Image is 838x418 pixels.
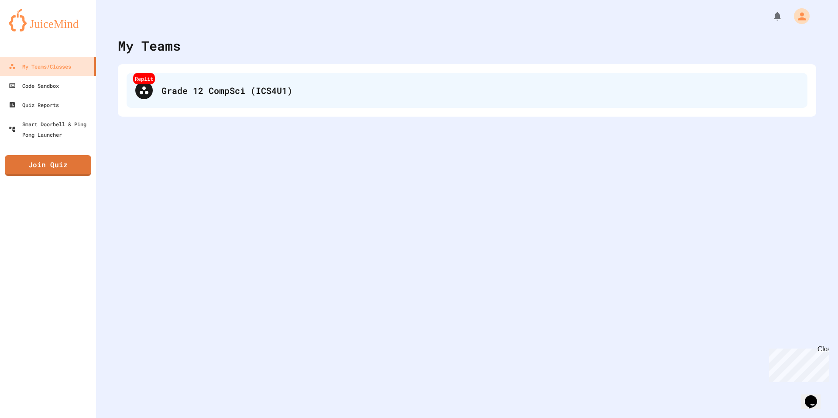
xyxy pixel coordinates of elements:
[9,9,87,31] img: logo-orange.svg
[9,100,59,110] div: Quiz Reports
[9,119,93,140] div: Smart Doorbell & Ping Pong Launcher
[801,383,829,409] iframe: chat widget
[9,80,59,91] div: Code Sandbox
[785,6,812,26] div: My Account
[133,73,155,84] div: Replit
[5,155,91,176] a: Join Quiz
[127,73,807,108] div: ReplitGrade 12 CompSci (ICS4U1)
[161,84,799,97] div: Grade 12 CompSci (ICS4U1)
[9,61,71,72] div: My Teams/Classes
[756,9,785,24] div: My Notifications
[3,3,60,55] div: Chat with us now!Close
[118,36,181,55] div: My Teams
[766,345,829,382] iframe: chat widget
